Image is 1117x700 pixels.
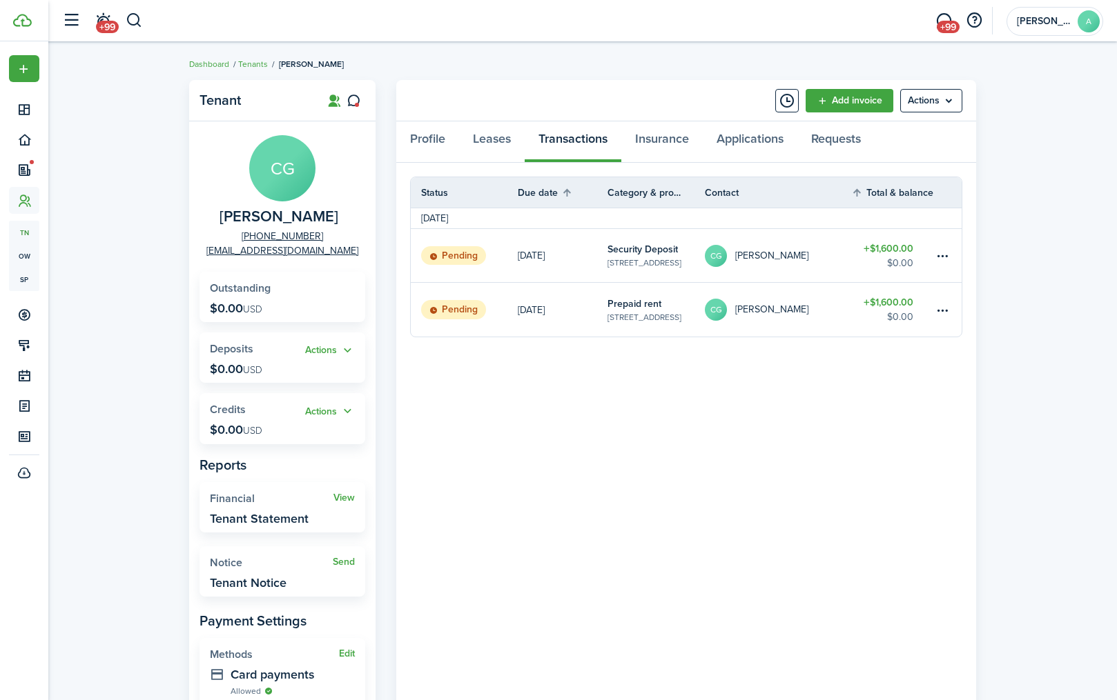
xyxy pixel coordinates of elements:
menu-btn: Actions [900,89,962,112]
th: Status [411,186,518,200]
panel-main-title: Tenant [200,92,310,108]
panel-main-subtitle: Reports [200,454,365,475]
a: Requests [797,121,875,163]
button: Edit [339,648,355,659]
p: [DATE] [518,248,545,263]
a: Messaging [931,3,957,39]
span: USD [243,423,262,438]
avatar-text: CG [705,299,727,321]
a: [DATE] [518,283,608,337]
a: ow [9,244,39,268]
avatar-text: CG [705,245,727,267]
table-profile-info-text: [PERSON_NAME] [735,304,808,315]
p: $0.00 [210,423,262,437]
table-info-title: Prepaid rent [608,297,661,311]
avatar-text: CG [249,135,315,201]
img: TenantCloud [13,14,32,27]
a: [EMAIL_ADDRESS][DOMAIN_NAME] [206,243,358,258]
a: [PHONE_NUMBER] [242,229,323,243]
table-amount-title: $1,600.00 [864,295,913,310]
th: Sort [851,184,934,201]
a: $1,600.00$0.00 [851,283,934,337]
button: Actions [305,343,355,359]
button: Timeline [775,89,799,112]
a: Pending [411,283,518,337]
a: Insurance [621,121,703,163]
button: Actions [305,403,355,419]
th: Sort [518,184,608,201]
a: Send [333,557,355,568]
span: Antonia [1017,17,1072,26]
span: Allowed [231,685,261,697]
span: +99 [937,21,960,33]
td: [DATE] [411,211,458,226]
widget-stats-title: Notice [210,557,333,569]
table-amount-title: $1,600.00 [864,241,913,256]
widget-stats-description: Tenant Notice [210,576,286,590]
a: Add invoice [806,89,893,112]
a: sp [9,268,39,291]
span: USD [243,363,262,377]
a: [DATE] [518,229,608,282]
button: Open resource center [962,9,986,32]
span: Deposits [210,341,253,357]
table-info-title: Security Deposit [608,242,678,257]
a: Tenants [238,58,268,70]
widget-stats-title: Methods [210,648,339,661]
span: Credits [210,401,246,417]
span: carlos garcia [220,208,338,226]
th: Category & property [608,186,705,200]
p: [DATE] [518,303,545,317]
table-profile-info-text: [PERSON_NAME] [735,250,808,261]
button: Open menu [305,343,355,359]
a: Leases [459,121,525,163]
a: Profile [396,121,459,163]
status: Pending [421,300,486,319]
a: Notifications [90,3,116,39]
button: Open menu [900,89,962,112]
a: View [333,492,355,503]
a: Prepaid rent[STREET_ADDRESS] [608,283,705,337]
p: $0.00 [210,301,262,315]
widget-stats-description: Tenant Statement [210,512,309,526]
span: Outstanding [210,280,271,296]
status: Pending [421,246,486,266]
span: [PERSON_NAME] [279,58,344,70]
avatar-text: A [1078,10,1100,32]
table-amount-description: $0.00 [887,256,913,270]
widget-stats-description: Card payments [231,668,355,681]
button: Open sidebar [58,8,84,34]
button: Open menu [9,55,39,82]
a: Dashboard [189,58,229,70]
button: Search [126,9,143,32]
th: Contact [705,186,851,200]
a: Security Deposit[STREET_ADDRESS] [608,229,705,282]
span: +99 [96,21,119,33]
a: Pending [411,229,518,282]
a: CG[PERSON_NAME] [705,229,851,282]
a: tn [9,221,39,244]
table-subtitle: [STREET_ADDRESS] [608,257,681,269]
a: $1,600.00$0.00 [851,229,934,282]
table-amount-description: $0.00 [887,310,913,324]
span: USD [243,302,262,317]
a: Applications [703,121,797,163]
button: Open menu [305,403,355,419]
p: $0.00 [210,362,262,376]
widget-stats-title: Financial [210,492,333,505]
a: CG[PERSON_NAME] [705,283,851,337]
panel-main-subtitle: Payment Settings [200,610,365,631]
table-subtitle: [STREET_ADDRESS] [608,311,681,323]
